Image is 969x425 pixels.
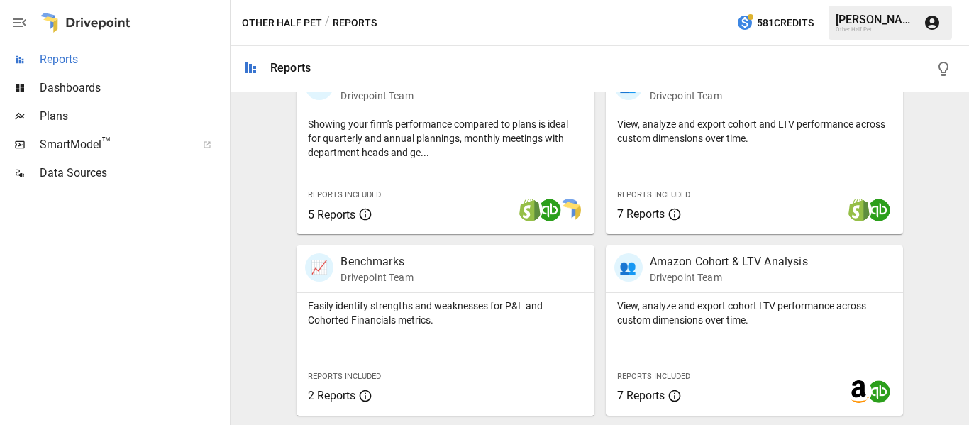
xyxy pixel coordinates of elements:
span: 2 Reports [308,389,355,402]
span: Reports Included [308,190,381,199]
img: shopify [519,199,541,221]
img: quickbooks [868,199,890,221]
div: 👥 [614,253,643,282]
button: 581Credits [731,10,819,36]
span: Data Sources [40,165,227,182]
span: ™ [101,134,111,152]
span: Plans [40,108,227,125]
span: Reports Included [617,190,690,199]
div: [PERSON_NAME] [836,13,915,26]
span: Dashboards [40,79,227,96]
p: Drivepoint Team [650,89,788,103]
span: SmartModel [40,136,187,153]
img: amazon [848,380,870,403]
div: / [325,14,330,32]
p: View, analyze and export cohort LTV performance across custom dimensions over time. [617,299,892,327]
span: 5 Reports [308,208,355,221]
div: 📈 [305,253,333,282]
p: Easily identify strengths and weaknesses for P&L and Cohorted Financials metrics. [308,299,582,327]
button: Other Half Pet [242,14,322,32]
img: shopify [848,199,870,221]
span: Reports [40,51,227,68]
img: quickbooks [538,199,561,221]
p: Drivepoint Team [650,270,808,285]
p: Showing your firm's performance compared to plans is ideal for quarterly and annual plannings, mo... [308,117,582,160]
img: smart model [558,199,581,221]
p: Drivepoint Team [340,270,413,285]
span: Reports Included [308,372,381,381]
div: Reports [270,61,311,74]
span: 581 Credits [757,14,814,32]
p: View, analyze and export cohort and LTV performance across custom dimensions over time. [617,117,892,145]
span: 7 Reports [617,207,665,221]
span: 7 Reports [617,389,665,402]
p: Benchmarks [340,253,413,270]
span: Reports Included [617,372,690,381]
p: Drivepoint Team [340,89,430,103]
img: quickbooks [868,380,890,403]
p: Amazon Cohort & LTV Analysis [650,253,808,270]
div: Other Half Pet [836,26,915,33]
